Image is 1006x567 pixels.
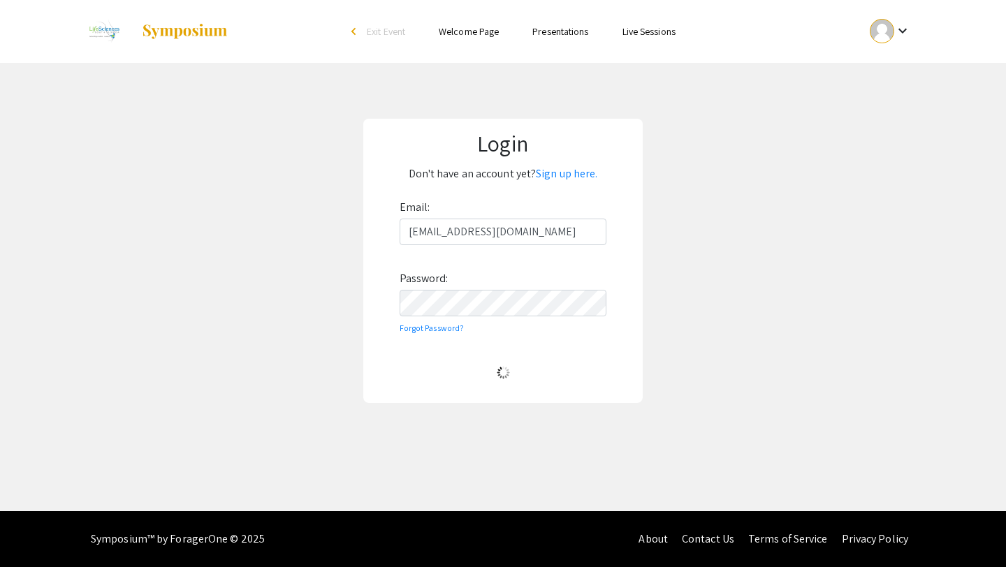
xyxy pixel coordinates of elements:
[91,511,265,567] div: Symposium™ by ForagerOne © 2025
[842,531,908,546] a: Privacy Policy
[536,166,597,181] a: Sign up here.
[351,27,360,36] div: arrow_back_ios
[682,531,734,546] a: Contact Us
[532,25,588,38] a: Presentations
[10,504,59,557] iframe: Chat
[373,130,632,156] h1: Login
[639,531,668,546] a: About
[439,25,499,38] a: Welcome Page
[894,22,911,39] mat-icon: Expand account dropdown
[400,267,449,290] label: Password:
[80,14,228,49] a: 2025 Life Sciences South Florida STEM Undergraduate Symposium
[80,14,127,49] img: 2025 Life Sciences South Florida STEM Undergraduate Symposium
[367,25,405,38] span: Exit Event
[400,196,430,219] label: Email:
[748,531,828,546] a: Terms of Service
[141,23,228,40] img: Symposium by ForagerOne
[373,163,632,185] p: Don't have an account yet?
[855,15,926,47] button: Expand account dropdown
[622,25,676,38] a: Live Sessions
[400,323,465,333] a: Forgot Password?
[491,360,516,385] img: Loading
